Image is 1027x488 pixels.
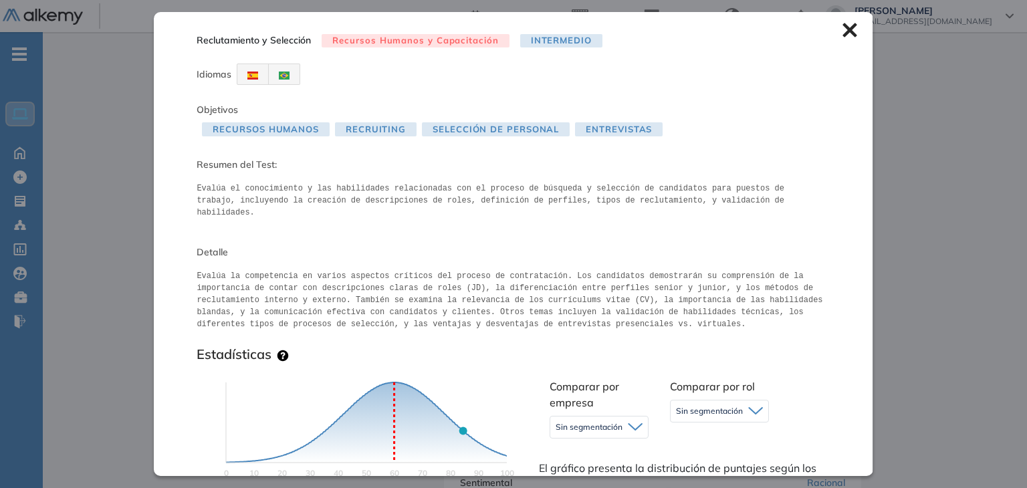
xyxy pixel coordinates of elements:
text: 80 [446,468,455,478]
text: 90 [474,468,483,478]
span: Comparar por empresa [550,380,619,409]
text: 20 [277,468,287,478]
img: BRA [279,72,290,80]
span: Selección de Personal [422,122,570,136]
pre: Evalúa el conocimiento y las habilidades relacionadas con el proceso de búsqueda y selección de c... [197,182,830,219]
span: Intermedio [520,34,602,48]
span: Resumen del Test: [197,158,830,172]
span: Detalle [197,245,830,259]
text: 70 [418,468,427,478]
text: 100 [500,468,514,478]
img: ESP [247,72,258,80]
span: Recursos Humanos [202,122,330,136]
span: Objetivos [197,104,238,116]
span: Entrevistas [575,122,663,136]
text: 60 [390,468,399,478]
span: Sin segmentación [676,406,743,416]
text: 10 [249,468,259,478]
h3: Estadísticas [197,346,271,362]
span: Recursos Humanos y Capacitación [322,34,509,48]
text: 40 [334,468,343,478]
pre: Evalúa la competencia en varios aspectos críticos del proceso de contratación. Los candidatos dem... [197,270,830,330]
text: 0 [224,468,229,478]
span: Comparar por rol [670,380,755,393]
text: 50 [362,468,371,478]
span: Reclutamiento y Selección [197,33,311,47]
span: Sin segmentación [556,422,622,433]
span: Recruiting [335,122,417,136]
span: Idiomas [197,68,231,80]
text: 30 [306,468,315,478]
